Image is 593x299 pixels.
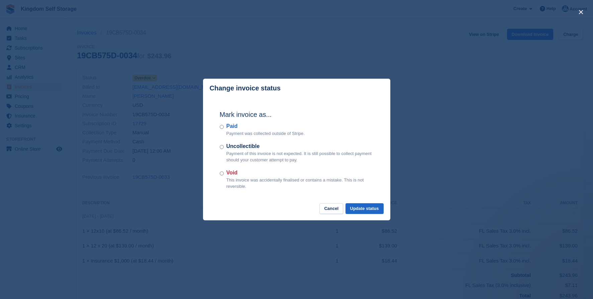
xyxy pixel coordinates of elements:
label: Uncollectible [226,142,374,150]
p: Payment of this invoice is not expected. It is still possible to collect payment should your cust... [226,150,374,163]
p: Change invoice status [210,84,281,92]
label: Paid [226,122,305,130]
button: Update status [345,203,384,214]
p: Payment was collected outside of Stripe. [226,130,305,137]
p: This invoice was accidentally finalised or contains a mistake. This is not reversible. [226,177,374,190]
h2: Mark invoice as... [220,109,374,120]
button: close [576,7,586,17]
label: Void [226,169,374,177]
button: Cancel [319,203,343,214]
